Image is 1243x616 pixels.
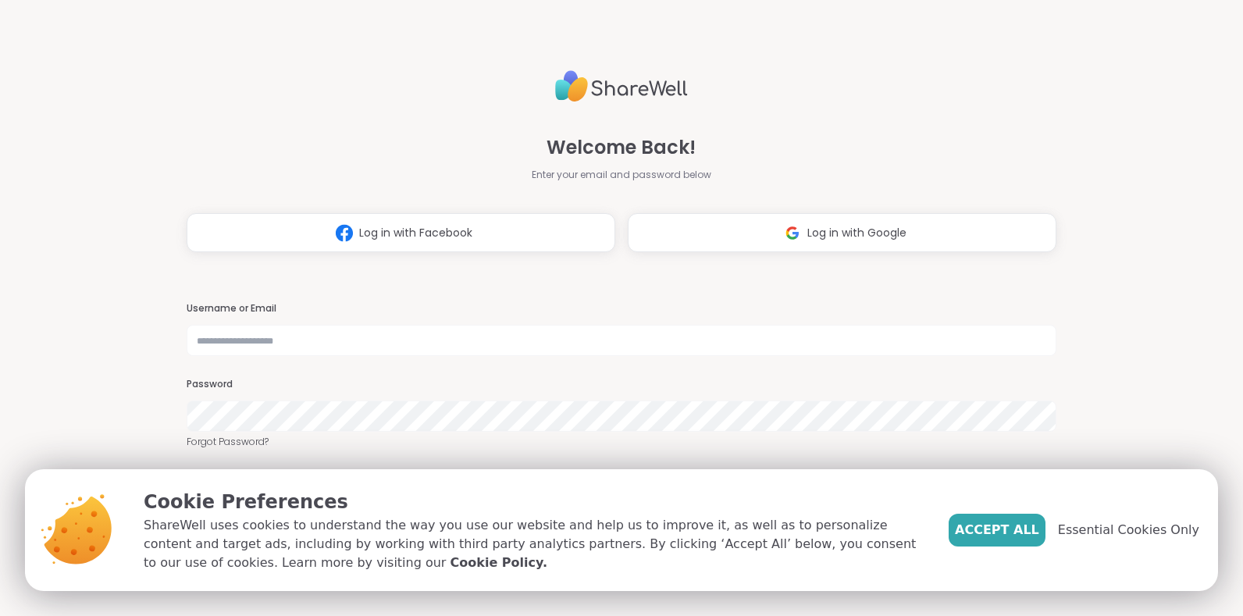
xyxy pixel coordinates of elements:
[187,302,1056,315] h3: Username or Email
[532,168,711,182] span: Enter your email and password below
[359,225,472,241] span: Log in with Facebook
[451,554,547,572] a: Cookie Policy.
[187,213,615,252] button: Log in with Facebook
[329,219,359,247] img: ShareWell Logomark
[555,64,688,109] img: ShareWell Logo
[144,488,924,516] p: Cookie Preferences
[949,514,1045,547] button: Accept All
[187,378,1056,391] h3: Password
[807,225,906,241] span: Log in with Google
[144,516,924,572] p: ShareWell uses cookies to understand the way you use our website and help us to improve it, as we...
[955,521,1039,539] span: Accept All
[778,219,807,247] img: ShareWell Logomark
[628,213,1056,252] button: Log in with Google
[187,435,1056,449] a: Forgot Password?
[547,134,696,162] span: Welcome Back!
[1058,521,1199,539] span: Essential Cookies Only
